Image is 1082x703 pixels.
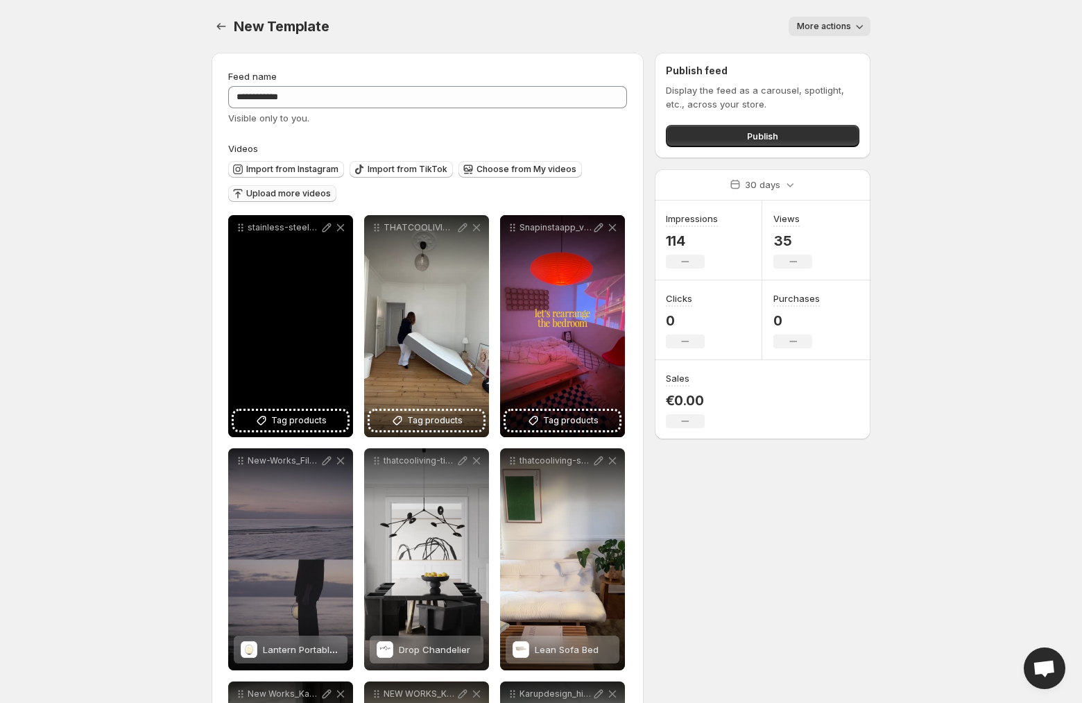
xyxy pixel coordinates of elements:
[519,222,592,233] p: Snapinstaapp_video_AQNNswUs0u2WKQWRpeyUD-Lldz15e8lBwWJPauGxVt3vO2EbcbspbGXtDyHUxrf0tEQp4VdXupVXOM...
[228,185,336,202] button: Upload more videos
[263,644,361,655] span: Lantern Portable Lamp
[246,188,331,199] span: Upload more videos
[773,232,812,249] p: 35
[543,414,599,427] span: Tag products
[773,212,800,226] h3: Views
[248,688,320,700] p: New Works_Karl-[PERSON_NAME] Table Lamp_Smoked Oak_1080p HD_1
[384,688,456,700] p: NEW WORKS_Kizu Portable Gris Du Marais_H264_Instagram 916
[228,112,309,124] span: Visible only to you.
[500,215,625,437] div: Snapinstaapp_video_AQNNswUs0u2WKQWRpeyUD-Lldz15e8lBwWJPauGxVt3vO2EbcbspbGXtDyHUxrf0tEQp4VdXupVXOM...
[506,411,619,430] button: Tag products
[797,21,851,32] span: More actions
[248,222,320,233] p: stainless-steel-bed-thatcooliving
[246,164,338,175] span: Import from Instagram
[773,312,820,329] p: 0
[1024,647,1065,689] a: Open chat
[368,164,447,175] span: Import from TikTok
[370,411,483,430] button: Tag products
[666,392,705,409] p: €0.00
[666,232,718,249] p: 114
[271,414,327,427] span: Tag products
[458,161,582,178] button: Choose from My videos
[364,448,489,670] div: thatcooliving-tiktokDrop ChandelierDrop Chandelier
[248,455,320,466] p: New-Works_Film_Story-Format_Lantern_Portable_Table_Lamp
[666,212,718,226] h3: Impressions
[519,688,592,700] p: Karupdesign_hipposofa_video_3
[666,371,689,385] h3: Sales
[745,178,780,192] p: 30 days
[666,83,859,111] p: Display the feed as a carousel, spotlight, etc., across your store.
[350,161,453,178] button: Import from TikTok
[364,215,489,437] div: THATCOOLIVING-[GEOGRAPHIC_DATA]-BED-KARUPTag products
[500,448,625,670] div: thatcooliving-sofa-bedLean Sofa BedLean Sofa Bed
[535,644,599,655] span: Lean Sofa Bed
[228,71,277,82] span: Feed name
[519,455,592,466] p: thatcooliving-sofa-bed
[747,129,778,143] span: Publish
[228,448,353,670] div: New-Works_Film_Story-Format_Lantern_Portable_Table_LampLantern Portable LampLantern Portable Lamp
[228,143,258,154] span: Videos
[666,64,859,78] h2: Publish feed
[666,312,705,329] p: 0
[407,414,463,427] span: Tag products
[476,164,576,175] span: Choose from My videos
[228,161,344,178] button: Import from Instagram
[666,125,859,147] button: Publish
[234,18,329,35] span: New Template
[666,291,692,305] h3: Clicks
[384,455,456,466] p: thatcooliving-tiktok
[773,291,820,305] h3: Purchases
[384,222,456,233] p: THATCOOLIVING-[GEOGRAPHIC_DATA]-BED-KARUP
[234,411,347,430] button: Tag products
[212,17,231,36] button: Settings
[228,215,353,437] div: stainless-steel-bed-thatcoolivingTag products
[399,644,470,655] span: Drop Chandelier
[789,17,870,36] button: More actions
